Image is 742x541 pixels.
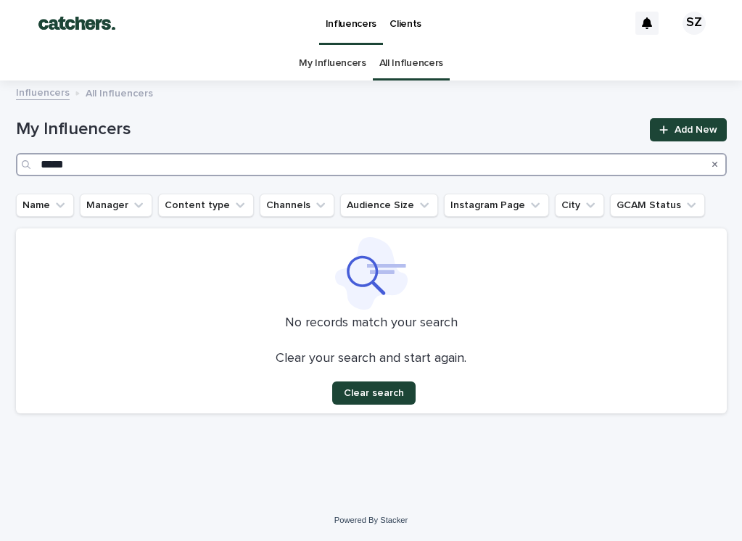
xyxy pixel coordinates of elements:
[16,194,74,217] button: Name
[610,194,705,217] button: GCAM Status
[16,153,727,176] input: Search
[650,118,726,141] a: Add New
[683,12,706,35] div: SZ
[555,194,604,217] button: City
[16,119,642,140] h1: My Influencers
[260,194,334,217] button: Channels
[379,46,443,80] a: All Influencers
[16,83,70,100] a: Influencers
[334,516,408,524] a: Powered By Stacker
[675,125,717,135] span: Add New
[344,388,404,398] span: Clear search
[340,194,438,217] button: Audience Size
[158,194,254,217] button: Content type
[299,46,366,80] a: My Influencers
[444,194,549,217] button: Instagram Page
[29,9,125,38] img: v2itfyCJQeeYoQfrvWhc
[86,84,153,100] p: All Influencers
[276,351,466,367] p: Clear your search and start again.
[80,194,152,217] button: Manager
[25,315,718,331] p: No records match your search
[332,381,416,405] button: Clear search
